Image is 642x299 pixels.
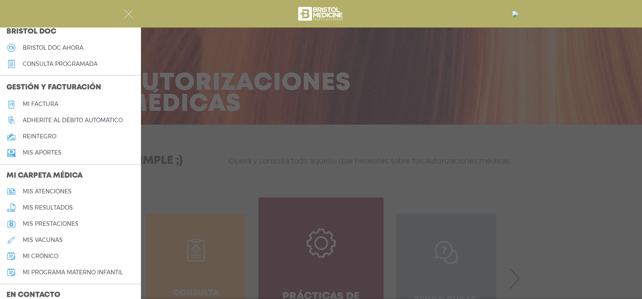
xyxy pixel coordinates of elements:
[23,237,63,244] h5: mis vacunas
[23,204,73,211] h5: mis resultados
[23,117,123,124] h5: Adherite al débito automático
[23,269,123,276] h5: mi programa materno infantil
[23,101,58,108] h5: Mi factura
[23,221,79,227] h5: mis prestaciones
[23,253,58,260] h5: mi crónico
[23,61,98,68] h5: consulta programada
[23,133,56,140] h5: reintegro
[23,45,83,51] h5: Bristol doc ahora
[512,11,518,17] img: 18253
[23,188,72,195] h5: mis atenciones
[297,4,345,23] img: bristol-medicine-blanco.png
[124,9,134,19] img: Cober_menu-close-white.svg
[23,149,62,156] h5: Mis aportes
